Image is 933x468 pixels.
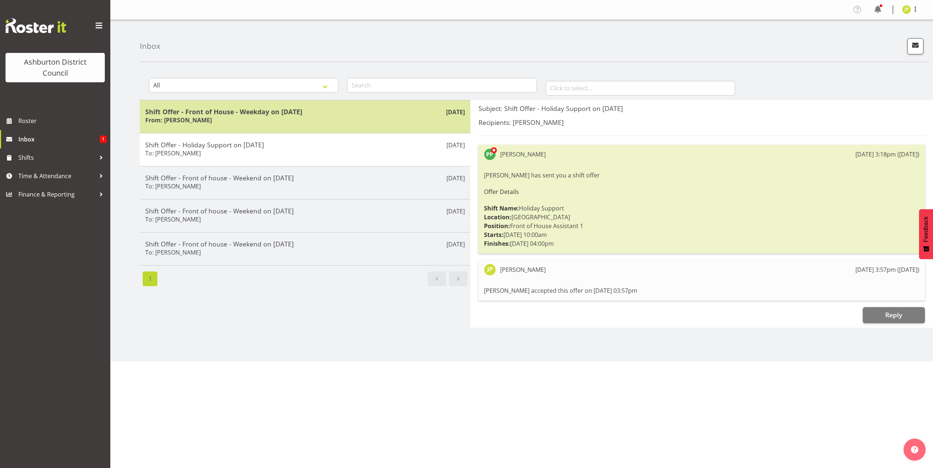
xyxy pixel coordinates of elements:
[885,310,902,319] span: Reply
[484,169,919,250] div: [PERSON_NAME] has sent you a shift offer Holiday Support [GEOGRAPHIC_DATA] Front of House Assista...
[446,207,465,216] p: [DATE]
[863,307,925,323] button: Reply
[484,213,512,221] strong: Location:
[855,265,919,274] div: [DATE] 3:57pm ([DATE])
[18,152,96,163] span: Shifts
[500,150,546,159] div: [PERSON_NAME]
[484,264,496,276] img: jacqueline-paterson11031.jpg
[145,183,201,190] h6: To: [PERSON_NAME]
[446,240,465,249] p: [DATE]
[140,42,160,50] h4: Inbox
[484,240,510,248] strong: Finishes:
[18,134,100,145] span: Inbox
[449,271,467,286] a: Next page
[446,174,465,183] p: [DATE]
[428,271,446,286] a: Previous page
[500,265,546,274] div: [PERSON_NAME]
[484,284,919,297] div: [PERSON_NAME] accepted this offer on [DATE] 03:57pm
[13,57,97,79] div: Ashburton District Council
[546,81,735,96] input: Click to select...
[18,115,107,126] span: Roster
[145,108,465,116] h5: Shift Offer - Front of House - Weekday on [DATE]
[145,150,201,157] h6: To: [PERSON_NAME]
[919,209,933,259] button: Feedback - Show survey
[347,78,537,93] input: Search
[484,204,519,212] strong: Shift Name:
[145,141,465,149] h5: Shift Offer - Holiday Support on [DATE]
[484,148,496,160] img: polly-price11030.jpg
[145,216,201,223] h6: To: [PERSON_NAME]
[446,108,465,116] p: [DATE]
[478,104,925,112] h5: Subject: Shift Offer - Holiday Support on [DATE]
[6,18,66,33] img: Rosterit website logo
[484,231,503,239] strong: Starts:
[911,446,918,453] img: help-xxl-2.png
[145,249,201,256] h6: To: [PERSON_NAME]
[484,188,919,195] h6: Offer Details
[855,150,919,159] div: [DATE] 3:18pm ([DATE])
[902,5,911,14] img: jacqueline-paterson11031.jpg
[145,207,465,215] h5: Shift Offer - Front of house - Weekend on [DATE]
[100,136,107,143] span: 1
[145,116,212,124] h6: From: [PERSON_NAME]
[446,141,465,150] p: [DATE]
[145,174,465,182] h5: Shift Offer - Front of house - Weekend on [DATE]
[18,189,96,200] span: Finance & Reporting
[923,216,929,242] span: Feedback
[478,118,925,126] h5: Recipients: [PERSON_NAME]
[18,170,96,181] span: Time & Attendance
[484,222,510,230] strong: Position:
[145,240,465,248] h5: Shift Offer - Front of house - Weekend on [DATE]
